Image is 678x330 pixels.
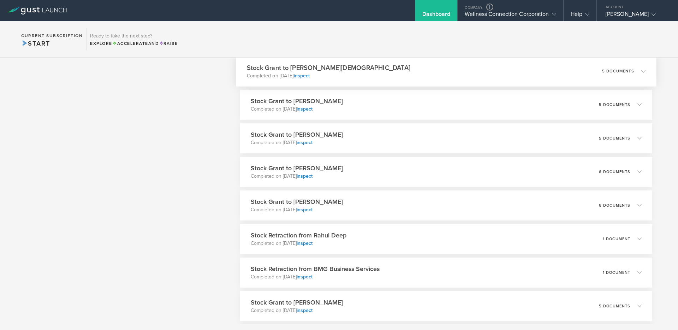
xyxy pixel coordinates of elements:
[247,72,410,79] p: Completed on [DATE]
[251,240,346,247] p: Completed on [DATE]
[297,207,313,213] a: inspect
[251,164,343,173] h3: Stock Grant to [PERSON_NAME]
[251,106,343,113] p: Completed on [DATE]
[297,274,313,280] a: inspect
[112,41,148,46] span: Accelerate
[251,273,380,281] p: Completed on [DATE]
[599,204,630,207] p: 6 documents
[599,103,630,107] p: 5 documents
[465,11,556,21] div: Wellness Connection Corporation
[571,11,589,21] div: Help
[643,296,678,330] iframe: Chat Widget
[251,231,346,240] h3: Stock Retraction from Rahul Deep
[297,140,313,146] a: inspect
[297,106,313,112] a: inspect
[251,130,343,139] h3: Stock Grant to [PERSON_NAME]
[599,170,630,174] p: 6 documents
[247,63,410,72] h3: Stock Grant to [PERSON_NAME][DEMOGRAPHIC_DATA]
[602,69,634,73] p: 5 documents
[606,11,666,21] div: [PERSON_NAME]
[251,298,343,307] h3: Stock Grant to [PERSON_NAME]
[251,197,343,206] h3: Stock Grant to [PERSON_NAME]
[251,96,343,106] h3: Stock Grant to [PERSON_NAME]
[21,34,83,38] h2: Current Subscription
[90,40,178,47] div: Explore
[251,307,343,314] p: Completed on [DATE]
[251,173,343,180] p: Completed on [DATE]
[90,34,178,39] h3: Ready to take the next step?
[297,173,313,179] a: inspect
[293,72,310,78] a: inspect
[297,307,313,313] a: inspect
[297,240,313,246] a: inspect
[603,237,630,241] p: 1 document
[599,136,630,140] p: 5 documents
[251,206,343,213] p: Completed on [DATE]
[603,271,630,275] p: 1 document
[21,40,50,47] span: Start
[599,304,630,308] p: 5 documents
[422,11,451,21] div: Dashboard
[159,41,178,46] span: Raise
[86,28,181,50] div: Ready to take the next step?ExploreAccelerateandRaise
[251,264,380,273] h3: Stock Retraction from BMG Business Services
[112,41,159,46] span: and
[251,139,343,146] p: Completed on [DATE]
